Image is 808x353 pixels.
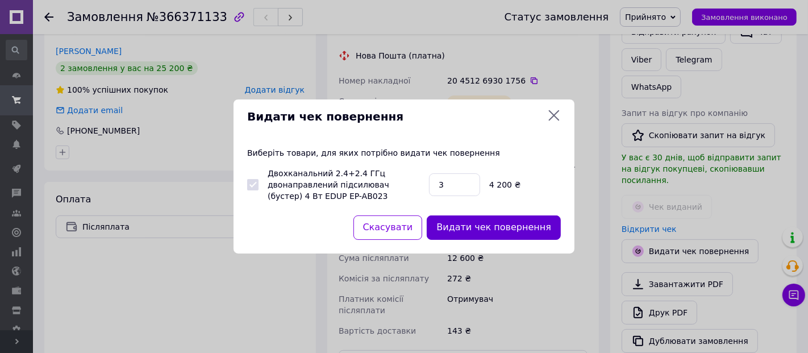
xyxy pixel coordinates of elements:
[247,147,561,159] p: Виберіть товари, для яких потрібно видати чек повернення
[247,109,543,125] span: Видати чек повернення
[268,169,389,201] label: Двохканальний 2.4+2.4 ГГц двонаправлений підсилювач (бустер) 4 Вт EDUP EP-AB023
[485,179,565,190] div: 4 200 ₴
[427,215,561,240] button: Видати чек повернення
[353,215,423,240] button: Скасувати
